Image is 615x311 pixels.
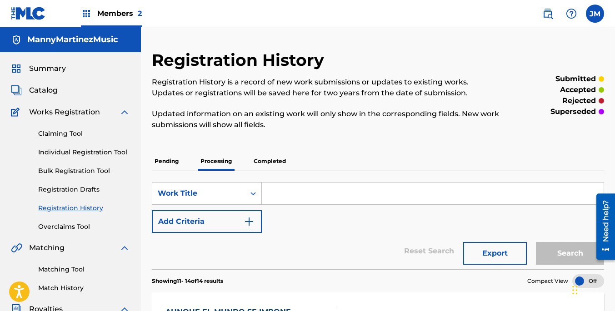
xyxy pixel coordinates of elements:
[244,216,255,227] img: 9d2ae6d4665cec9f34b9.svg
[566,8,577,19] img: help
[29,85,58,96] span: Catalog
[152,182,604,269] form: Search Form
[119,242,130,253] img: expand
[158,188,240,199] div: Work Title
[11,35,22,45] img: Accounts
[38,166,130,176] a: Bulk Registration Tool
[11,242,22,253] img: Matching
[11,63,22,74] img: Summary
[550,106,596,117] p: superseded
[97,8,142,19] span: Members
[38,185,130,194] a: Registration Drafts
[27,35,118,45] h5: MannyMartinezMusic
[572,276,578,304] div: Drag
[29,107,100,118] span: Works Registration
[138,9,142,18] span: 2
[590,190,615,263] iframe: Resource Center
[38,129,130,138] a: Claiming Tool
[198,152,235,171] p: Processing
[152,77,500,99] p: Registration History is a record of new work submissions or updates to existing works. Updates or...
[38,148,130,157] a: Individual Registration Tool
[119,107,130,118] img: expand
[562,5,580,23] div: Help
[562,95,596,106] p: rejected
[38,283,130,293] a: Match History
[38,222,130,232] a: Overclaims Tool
[11,85,22,96] img: Catalog
[539,5,557,23] a: Public Search
[81,8,92,19] img: Top Rightsholders
[542,8,553,19] img: search
[152,152,181,171] p: Pending
[11,107,23,118] img: Works Registration
[38,203,130,213] a: Registration History
[152,109,500,130] p: Updated information on an existing work will only show in the corresponding fields. New work subm...
[11,7,46,20] img: MLC Logo
[152,50,329,70] h2: Registration History
[11,85,58,96] a: CatalogCatalog
[527,277,568,285] span: Compact View
[29,242,65,253] span: Matching
[29,63,66,74] span: Summary
[38,265,130,274] a: Matching Tool
[570,267,615,311] iframe: Chat Widget
[586,5,604,23] div: User Menu
[251,152,289,171] p: Completed
[463,242,527,265] button: Export
[555,74,596,84] p: submitted
[11,63,66,74] a: SummarySummary
[152,277,223,285] p: Showing 11 - 14 of 14 results
[560,84,596,95] p: accepted
[152,210,262,233] button: Add Criteria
